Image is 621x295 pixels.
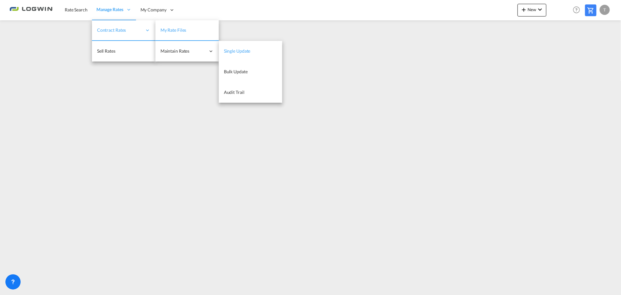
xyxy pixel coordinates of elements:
[219,41,282,62] a: Single Update
[224,48,251,54] span: Single Update
[92,41,155,62] a: Sell Rates
[10,3,52,17] img: 2761ae10d95411efa20a1f5e0282d2d7.png
[155,20,219,41] a: My Rate Files
[571,4,585,16] div: Help
[571,4,582,15] span: Help
[219,62,282,82] a: Bulk Update
[160,27,186,33] span: My Rate Files
[141,7,167,13] span: My Company
[155,41,219,62] div: Maintain Rates
[65,7,88,12] span: Rate Search
[536,6,544,13] md-icon: icon-chevron-down
[518,4,546,16] button: icon-plus 400-fgNewicon-chevron-down
[600,5,610,15] div: T
[97,48,115,54] span: Sell Rates
[224,89,245,95] span: Audit Trail
[92,20,155,41] div: Contract Rates
[520,7,544,12] span: New
[160,48,206,54] span: Maintain Rates
[520,6,528,13] md-icon: icon-plus 400-fg
[224,69,248,74] span: Bulk Update
[97,27,142,33] span: Contract Rates
[96,6,123,13] span: Manage Rates
[219,82,282,103] a: Audit Trail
